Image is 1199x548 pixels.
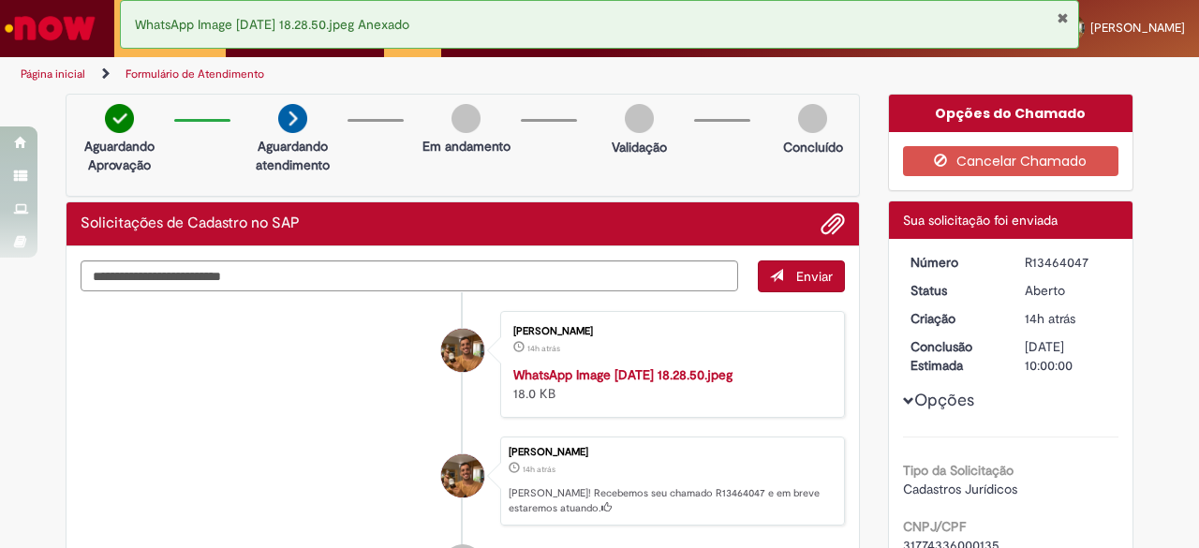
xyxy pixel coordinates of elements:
b: CNPJ/CPF [903,518,966,535]
span: WhatsApp Image [DATE] 18.28.50.jpeg Anexado [135,16,409,33]
span: Cadastros Jurídicos [903,481,1017,497]
img: img-circle-grey.png [798,104,827,133]
dt: Conclusão Estimada [896,337,1012,375]
p: Em andamento [422,137,511,156]
button: Adicionar anexos [821,212,845,236]
div: Rafael Arrobas Martins Homse [441,329,484,372]
ul: Trilhas de página [14,57,785,92]
div: Aberto [1025,281,1112,300]
h2: Solicitações de Cadastro no SAP Histórico de tíquete [81,215,300,232]
img: img-circle-grey.png [625,104,654,133]
div: [DATE] 10:00:00 [1025,337,1112,375]
time: 29/08/2025 18:50:07 [523,464,555,475]
div: 29/08/2025 18:50:07 [1025,309,1112,328]
div: 18.0 KB [513,365,825,403]
div: R13464047 [1025,253,1112,272]
img: check-circle-green.png [105,104,134,133]
div: [PERSON_NAME] [509,447,835,458]
div: Opções do Chamado [889,95,1133,132]
a: Página inicial [21,67,85,81]
span: Sua solicitação foi enviada [903,212,1058,229]
span: 14h atrás [523,464,555,475]
div: Rafael Arrobas Martins Homse [441,454,484,497]
dt: Status [896,281,1012,300]
dt: Criação [896,309,1012,328]
time: 29/08/2025 18:50:07 [1025,310,1075,327]
a: WhatsApp Image [DATE] 18.28.50.jpeg [513,366,733,383]
textarea: Digite sua mensagem aqui... [81,260,738,291]
span: Enviar [796,268,833,285]
p: [PERSON_NAME]! Recebemos seu chamado R13464047 e em breve estaremos atuando. [509,486,835,515]
p: Aguardando atendimento [247,137,338,174]
p: Aguardando Aprovação [74,137,165,174]
time: 29/08/2025 18:50:03 [527,343,560,354]
b: Tipo da Solicitação [903,462,1014,479]
li: Rafael Arrobas Martins Homse [81,437,845,526]
img: ServiceNow [2,9,98,47]
dt: Número [896,253,1012,272]
a: Formulário de Atendimento [126,67,264,81]
p: Validação [612,138,667,156]
button: Cancelar Chamado [903,146,1119,176]
p: Concluído [783,138,843,156]
button: Fechar Notificação [1057,10,1069,25]
img: img-circle-grey.png [451,104,481,133]
div: [PERSON_NAME] [513,326,825,337]
img: arrow-next.png [278,104,307,133]
button: Enviar [758,260,845,292]
span: 14h atrás [527,343,560,354]
span: 14h atrás [1025,310,1075,327]
span: [PERSON_NAME] [1090,20,1185,36]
